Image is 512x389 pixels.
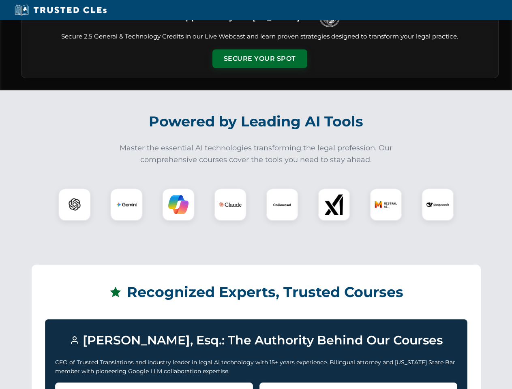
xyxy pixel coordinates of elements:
[214,188,246,221] div: Claude
[375,193,397,216] img: Mistral AI Logo
[12,4,109,16] img: Trusted CLEs
[55,329,457,351] h3: [PERSON_NAME], Esq.: The Authority Behind Our Courses
[370,188,402,221] div: Mistral AI
[31,32,488,41] p: Secure 2.5 General & Technology Credits in our Live Webcast and learn proven strategies designed ...
[114,142,398,166] p: Master the essential AI technologies transforming the legal profession. Our comprehensive courses...
[324,194,344,215] img: xAI Logo
[219,193,242,216] img: Claude Logo
[32,107,481,136] h2: Powered by Leading AI Tools
[45,278,467,306] h2: Recognized Experts, Trusted Courses
[55,358,457,376] p: CEO of Trusted Translations and industry leader in legal AI technology with 15+ years experience....
[272,194,292,215] img: CoCounsel Logo
[63,193,86,216] img: ChatGPT Logo
[422,188,454,221] div: DeepSeek
[168,194,189,215] img: Copilot Logo
[426,193,449,216] img: DeepSeek Logo
[318,188,350,221] div: xAI
[58,188,91,221] div: ChatGPT
[110,188,143,221] div: Gemini
[116,194,137,215] img: Gemini Logo
[266,188,298,221] div: CoCounsel
[212,49,307,68] button: Secure Your Spot
[162,188,195,221] div: Copilot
